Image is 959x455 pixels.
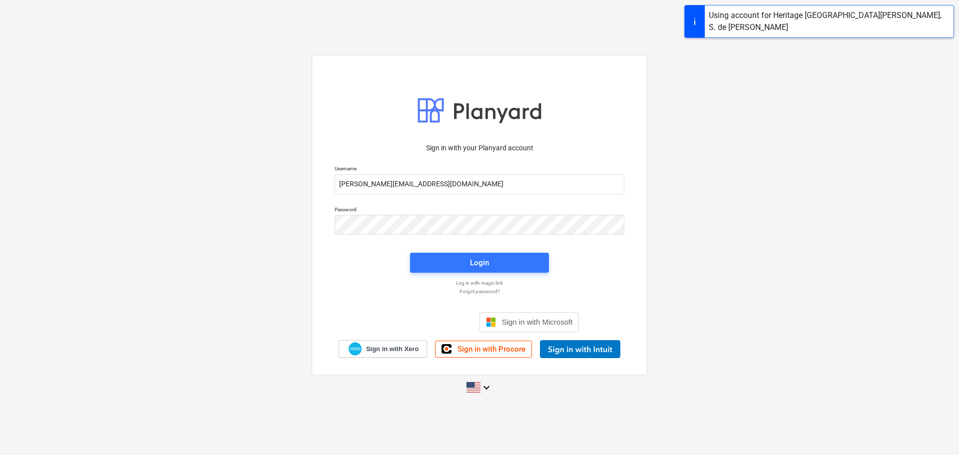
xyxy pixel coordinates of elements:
[486,317,496,327] img: Microsoft logo
[335,206,624,215] p: Password
[335,143,624,153] p: Sign in with your Planyard account
[335,174,624,194] input: Username
[458,345,525,354] span: Sign in with Procore
[435,341,532,358] a: Sign in with Procore
[339,340,428,358] a: Sign in with Xero
[366,345,419,354] span: Sign in with Xero
[709,9,950,33] div: Using account for Heritage [GEOGRAPHIC_DATA][PERSON_NAME], S. de [PERSON_NAME]
[470,256,489,269] div: Login
[502,318,573,326] span: Sign in with Microsoft
[335,165,624,174] p: Username
[330,280,629,286] a: Log in with magic link
[349,342,362,356] img: Xero logo
[330,288,629,295] a: Forgot password?
[480,382,492,394] i: keyboard_arrow_down
[410,253,549,273] button: Login
[375,311,477,333] iframe: Sign in with Google Button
